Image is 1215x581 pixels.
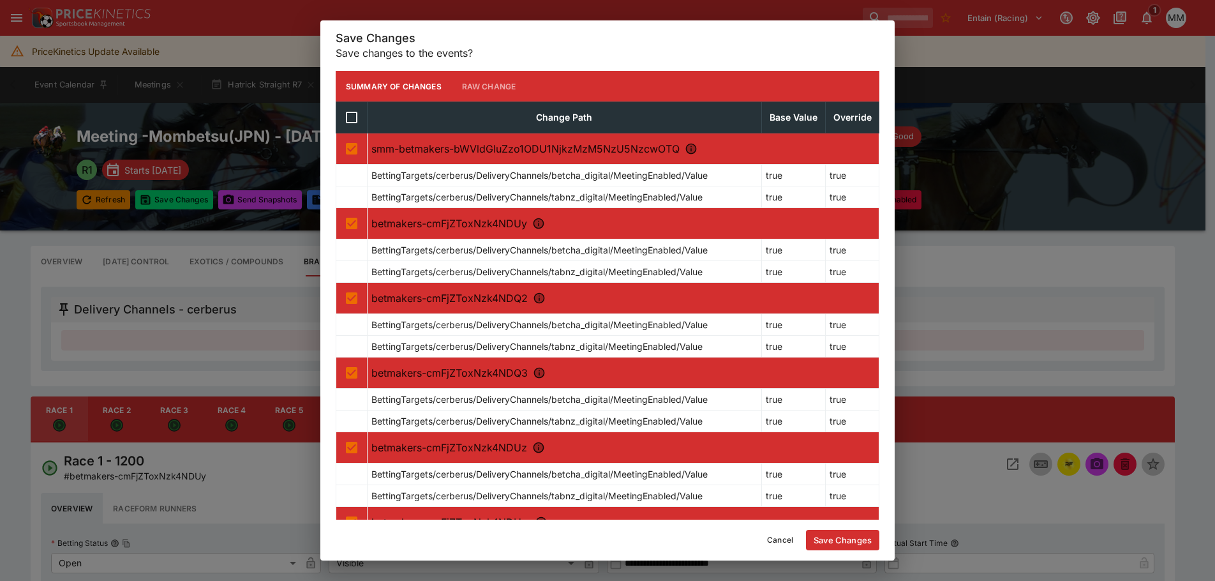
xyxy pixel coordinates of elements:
p: BettingTargets/cerberus/DeliveryChannels/tabnz_digital/MeetingEnabled/Value [371,340,703,353]
p: betmakers-cmFjZToxNzk4NDUz [371,440,875,455]
td: true [826,165,879,186]
svg: R4 - Race 4 - 1000 [532,441,545,454]
p: BettingTargets/cerberus/DeliveryChannels/betcha_digital/MeetingEnabled/Value [371,467,708,481]
td: true [826,411,879,432]
p: Save changes to the events? [336,45,879,61]
td: true [761,186,826,208]
p: betmakers-cmFjZToxNzk4NDQ2 [371,290,875,306]
td: true [826,261,879,283]
button: Cancel [759,530,801,550]
p: betmakers-cmFjZToxNzk4NDQ3 [371,365,875,381]
p: BettingTargets/cerberus/DeliveryChannels/tabnz_digital/MeetingEnabled/Value [371,265,703,278]
p: betmakers-cmFjZToxNzk4NDUw [371,515,875,530]
p: BettingTargets/cerberus/DeliveryChannels/tabnz_digital/MeetingEnabled/Value [371,414,703,428]
p: BettingTargets/cerberus/DeliveryChannels/betcha_digital/MeetingEnabled/Value [371,169,708,182]
td: true [761,336,826,358]
svg: R3 - Race 3 - 1000 [533,366,546,379]
p: betmakers-cmFjZToxNzk4NDUy [371,216,875,231]
h5: Save Changes [336,31,879,45]
th: Base Value [761,102,826,133]
p: BettingTargets/cerberus/DeliveryChannels/betcha_digital/MeetingEnabled/Value [371,243,708,257]
td: true [761,485,826,507]
svg: Rnull - SMM Mombetsu (24/09/25) [685,142,697,155]
td: true [761,389,826,411]
td: true [761,261,826,283]
td: true [761,165,826,186]
td: true [761,239,826,261]
button: Save Changes [806,530,879,550]
th: Change Path [368,102,762,133]
p: BettingTargets/cerberus/DeliveryChannels/tabnz_digital/MeetingEnabled/Value [371,190,703,204]
td: true [826,336,879,358]
td: true [826,239,879,261]
svg: R2 - Race 2 - 1100 [533,292,546,305]
p: smm-betmakers-bWVldGluZzo1ODU1NjkzMzM5NzU5NzcwOTQ [371,141,875,156]
th: Override [826,102,879,133]
button: Raw Change [452,71,526,102]
td: true [761,411,826,432]
td: true [826,186,879,208]
td: true [761,314,826,336]
svg: R1 - Race 1 - 1200 [532,217,545,230]
p: BettingTargets/cerberus/DeliveryChannels/betcha_digital/MeetingEnabled/Value [371,318,708,331]
button: Summary of Changes [336,71,452,102]
td: true [761,464,826,485]
p: BettingTargets/cerberus/DeliveryChannels/tabnz_digital/MeetingEnabled/Value [371,489,703,502]
td: true [826,314,879,336]
td: true [826,389,879,411]
td: true [826,485,879,507]
p: BettingTargets/cerberus/DeliveryChannels/betcha_digital/MeetingEnabled/Value [371,393,708,406]
svg: R5 - Race 5 - 1800 [535,516,548,529]
td: true [826,464,879,485]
